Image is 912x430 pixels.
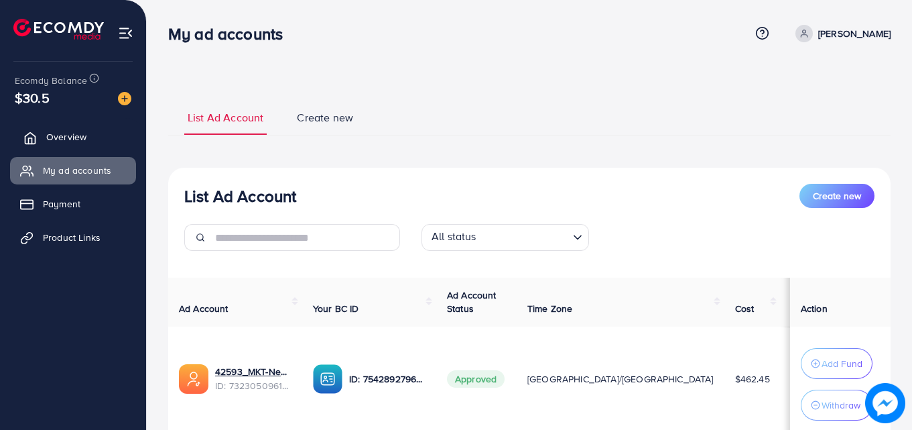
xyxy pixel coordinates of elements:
span: Cost [735,302,755,315]
p: [PERSON_NAME] [818,25,891,42]
span: List Ad Account [188,110,263,125]
button: Add Fund [801,348,872,379]
img: ic-ads-acc.e4c84228.svg [179,364,208,394]
span: $30.5 [15,88,50,107]
span: Action [801,302,828,315]
img: menu [118,25,133,41]
span: Create new [297,110,353,125]
span: Product Links [43,231,101,244]
span: ID: 7323050961424007170 [215,379,291,392]
div: <span class='underline'>42593_MKT-New_1705030690861</span></br>7323050961424007170 [215,365,291,392]
span: Ecomdy Balance [15,74,87,87]
a: 42593_MKT-New_1705030690861 [215,365,291,378]
span: Ad Account Status [447,288,497,315]
p: ID: 7542892796370649089 [349,371,426,387]
span: Create new [813,189,861,203]
span: Time Zone [527,302,572,315]
span: All status [429,226,479,248]
span: Approved [447,370,505,388]
button: Create new [799,184,874,208]
span: [GEOGRAPHIC_DATA]/[GEOGRAPHIC_DATA] [527,372,714,386]
span: Ad Account [179,302,229,315]
a: [PERSON_NAME] [790,25,891,42]
img: image [865,383,905,423]
a: Overview [10,123,136,150]
span: Overview [46,130,86,144]
button: Withdraw [801,390,872,421]
span: Your BC ID [313,302,359,315]
div: Search for option [421,224,589,251]
span: Payment [43,197,80,211]
h3: List Ad Account [184,186,296,206]
input: Search for option [480,227,568,248]
img: ic-ba-acc.ded83a64.svg [313,364,342,394]
span: My ad accounts [43,164,111,177]
a: My ad accounts [10,157,136,184]
h3: My ad accounts [168,24,294,44]
a: Payment [10,191,136,217]
p: Add Fund [822,356,862,372]
a: Product Links [10,224,136,251]
span: $462.45 [735,372,770,386]
img: logo [13,19,104,40]
p: Withdraw [822,397,860,413]
img: image [118,92,131,105]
